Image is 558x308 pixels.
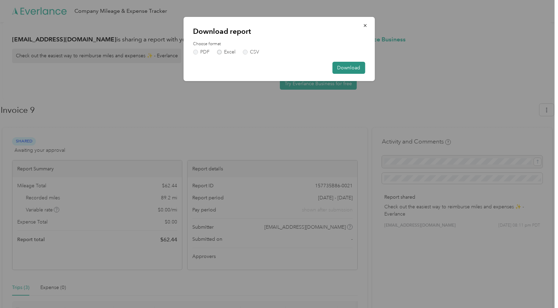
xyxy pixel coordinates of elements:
p: Download report [193,27,365,36]
label: Choose format [193,41,365,47]
label: PDF [193,50,210,54]
label: Excel [217,50,235,54]
label: CSV [243,50,259,54]
button: Download [332,62,365,74]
